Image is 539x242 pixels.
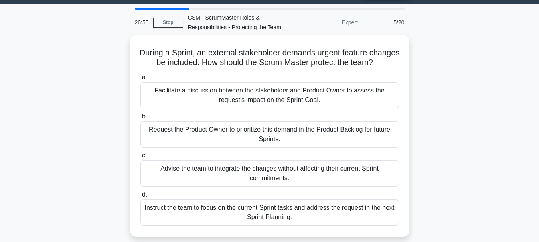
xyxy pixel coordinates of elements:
div: Advise the team to integrate the changes without affecting their current Sprint commitments. [140,160,399,187]
div: Request the Product Owner to prioritize this demand in the Product Backlog for future Sprints. [140,121,399,148]
div: CSM - ScrumMaster Roles & Responsibilities - Protecting the Team [183,10,293,35]
a: Stop [153,18,183,28]
span: b. [142,113,147,120]
div: Instruct the team to focus on the current Sprint tasks and address the request in the next Sprint... [140,199,399,226]
div: 26:55 [130,14,153,30]
h5: During a Sprint, an external stakeholder demands urgent feature changes be included. How should t... [140,48,400,68]
span: d. [142,191,147,198]
span: a. [142,74,147,81]
div: Facilitate a discussion between the stakeholder and Product Owner to assess the request's impact ... [140,82,399,108]
span: c. [142,152,147,159]
div: Expert [293,14,363,30]
div: 5/20 [363,14,409,30]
